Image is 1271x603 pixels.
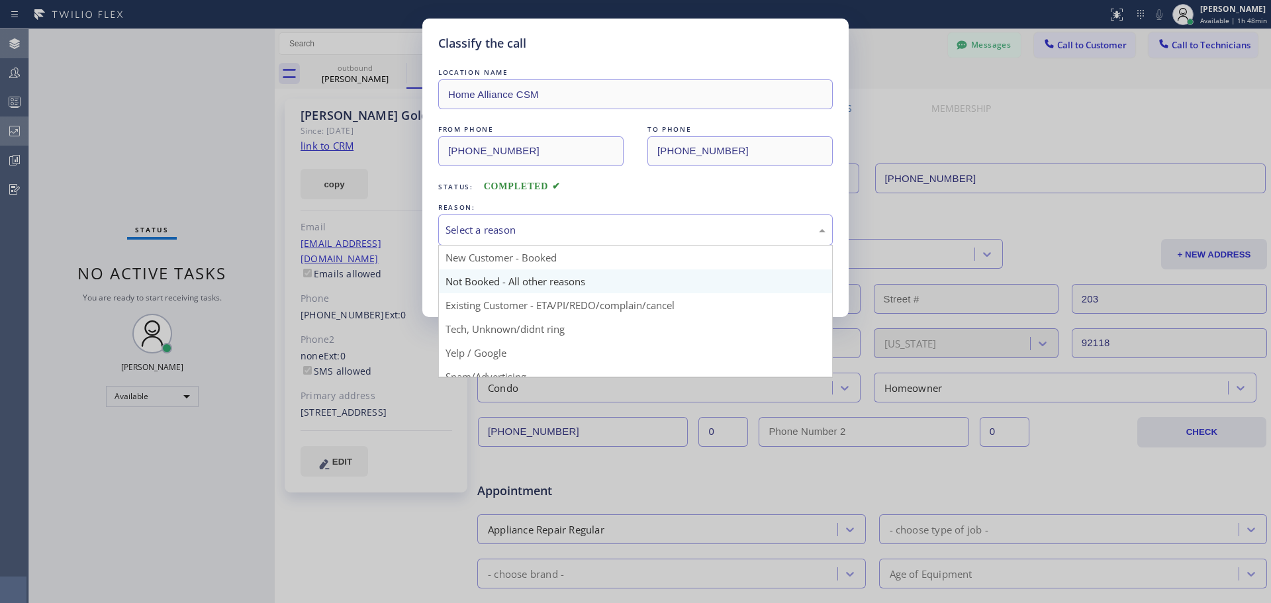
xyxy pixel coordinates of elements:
div: New Customer - Booked [439,246,832,269]
div: Yelp / Google [439,341,832,365]
span: Status: [438,182,473,191]
div: FROM PHONE [438,122,624,136]
div: TO PHONE [647,122,833,136]
div: LOCATION NAME [438,66,833,79]
span: COMPLETED [484,181,561,191]
div: REASON: [438,201,833,214]
div: Not Booked - All other reasons [439,269,832,293]
div: Select a reason [446,222,825,238]
div: Existing Customer - ETA/PI/REDO/complain/cancel [439,293,832,317]
div: Spam/Advertising [439,365,832,389]
div: Tech, Unknown/didnt ring [439,317,832,341]
h5: Classify the call [438,34,526,52]
input: From phone [438,136,624,166]
input: To phone [647,136,833,166]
